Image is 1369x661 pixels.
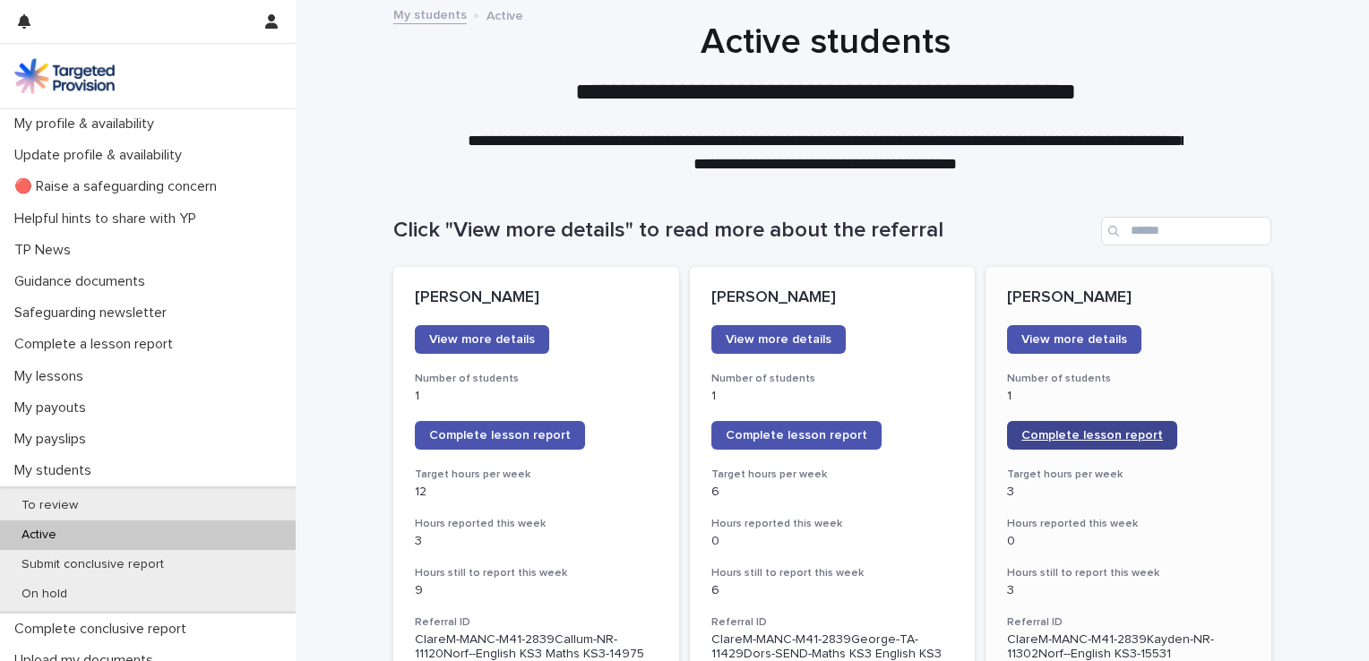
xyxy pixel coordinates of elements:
[7,116,168,133] p: My profile & availability
[415,517,658,531] h3: Hours reported this week
[1007,325,1141,354] a: View more details
[7,273,159,290] p: Guidance documents
[415,372,658,386] h3: Number of students
[7,587,82,602] p: On hold
[415,583,658,598] p: 9
[1007,534,1250,549] p: 0
[711,485,954,500] p: 6
[7,498,92,513] p: To review
[726,429,867,442] span: Complete lesson report
[14,58,115,94] img: M5nRWzHhSzIhMunXDL62
[711,468,954,482] h3: Target hours per week
[711,421,882,450] a: Complete lesson report
[415,566,658,580] h3: Hours still to report this week
[711,566,954,580] h3: Hours still to report this week
[711,372,954,386] h3: Number of students
[415,421,585,450] a: Complete lesson report
[415,485,658,500] p: 12
[7,462,106,479] p: My students
[7,210,211,227] p: Helpful hints to share with YP
[415,325,549,354] a: View more details
[7,368,98,385] p: My lessons
[1007,468,1250,482] h3: Target hours per week
[7,147,196,164] p: Update profile & availability
[486,4,523,24] p: Active
[415,288,658,308] p: [PERSON_NAME]
[429,333,535,346] span: View more details
[7,621,201,638] p: Complete conclusive report
[711,534,954,549] p: 0
[7,305,181,322] p: Safeguarding newsletter
[7,399,100,416] p: My payouts
[415,468,658,482] h3: Target hours per week
[415,389,658,404] p: 1
[726,333,831,346] span: View more details
[1007,485,1250,500] p: 3
[429,429,571,442] span: Complete lesson report
[415,615,658,630] h3: Referral ID
[7,336,187,353] p: Complete a lesson report
[1007,389,1250,404] p: 1
[711,517,954,531] h3: Hours reported this week
[7,557,178,572] p: Submit conclusive report
[7,528,71,543] p: Active
[7,242,85,259] p: TP News
[1007,517,1250,531] h3: Hours reported this week
[393,218,1094,244] h1: Click "View more details" to read more about the referral
[386,21,1264,64] h1: Active students
[1007,615,1250,630] h3: Referral ID
[711,583,954,598] p: 6
[1007,566,1250,580] h3: Hours still to report this week
[1021,333,1127,346] span: View more details
[1101,217,1271,245] input: Search
[1021,429,1163,442] span: Complete lesson report
[711,389,954,404] p: 1
[1007,372,1250,386] h3: Number of students
[7,178,231,195] p: 🔴 Raise a safeguarding concern
[711,325,846,354] a: View more details
[1007,583,1250,598] p: 3
[1007,421,1177,450] a: Complete lesson report
[1007,288,1250,308] p: [PERSON_NAME]
[393,4,467,24] a: My students
[7,431,100,448] p: My payslips
[711,288,954,308] p: [PERSON_NAME]
[415,534,658,549] p: 3
[711,615,954,630] h3: Referral ID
